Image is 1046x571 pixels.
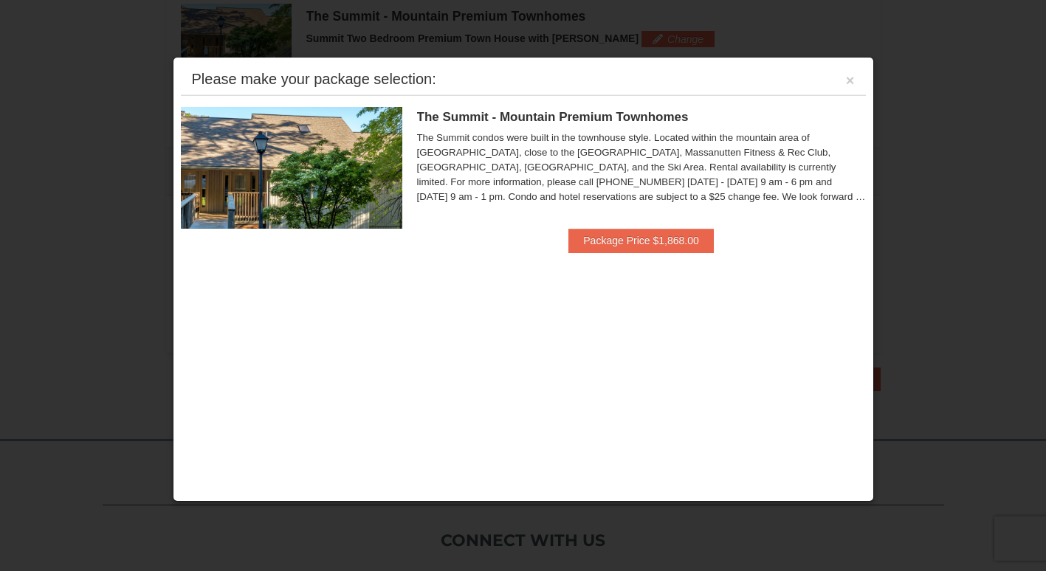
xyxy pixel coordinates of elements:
[181,107,402,228] img: 19219034-1-0eee7e00.jpg
[417,110,689,124] span: The Summit - Mountain Premium Townhomes
[192,72,436,86] div: Please make your package selection:
[417,131,866,204] div: The Summit condos were built in the townhouse style. Located within the mountain area of [GEOGRAP...
[568,229,713,252] button: Package Price $1,868.00
[846,73,855,88] button: ×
